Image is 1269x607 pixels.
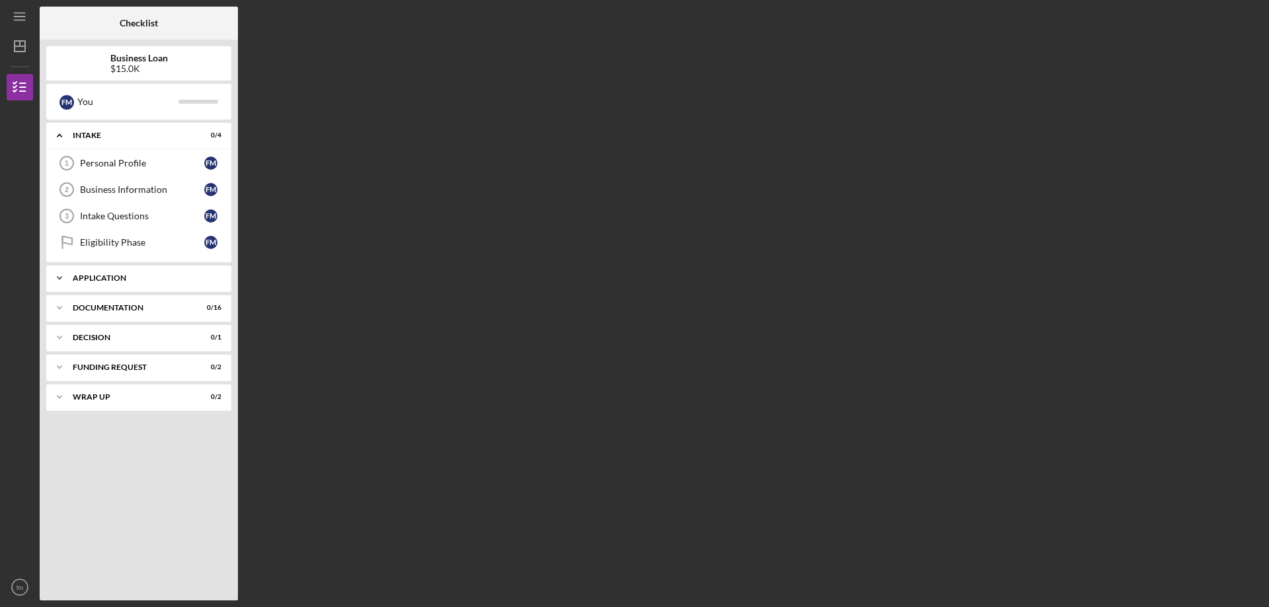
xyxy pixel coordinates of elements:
[110,63,168,74] div: $15.0K
[73,131,188,139] div: Intake
[198,131,221,139] div: 0 / 4
[53,150,225,176] a: 1Personal Profilefm
[80,184,204,195] div: Business Information
[7,574,33,600] button: fm
[59,95,74,110] div: f m
[110,53,168,63] b: Business Loan
[65,212,69,220] tspan: 3
[204,209,217,223] div: f m
[73,393,188,401] div: Wrap up
[80,237,204,248] div: Eligibility Phase
[73,363,188,371] div: Funding Request
[65,159,69,167] tspan: 1
[204,236,217,249] div: f m
[77,90,178,113] div: You
[204,183,217,196] div: f m
[73,334,188,341] div: Decision
[120,18,158,28] b: Checklist
[204,157,217,170] div: f m
[198,304,221,312] div: 0 / 16
[198,363,221,371] div: 0 / 2
[73,304,188,312] div: Documentation
[65,186,69,194] tspan: 2
[80,211,204,221] div: Intake Questions
[53,203,225,229] a: 3Intake Questionsfm
[53,229,225,256] a: Eligibility Phasefm
[17,584,24,591] text: fm
[53,176,225,203] a: 2Business Informationfm
[198,393,221,401] div: 0 / 2
[80,158,204,168] div: Personal Profile
[198,334,221,341] div: 0 / 1
[73,274,215,282] div: Application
